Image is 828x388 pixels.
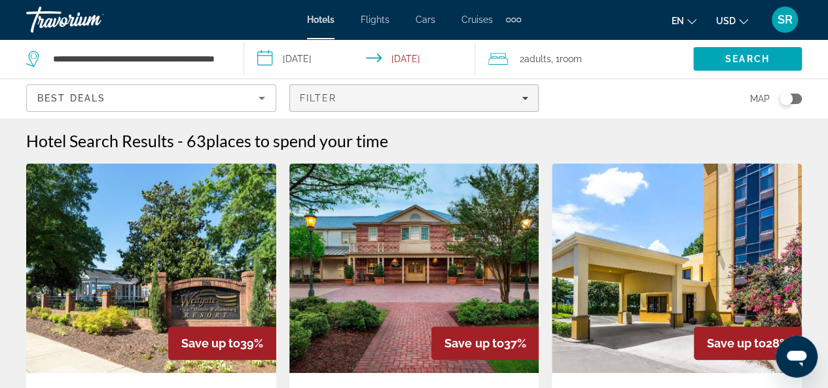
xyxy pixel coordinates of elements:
[416,14,435,25] a: Cars
[707,336,766,350] span: Save up to
[300,93,337,103] span: Filter
[181,336,240,350] span: Save up to
[560,54,582,64] span: Room
[770,93,802,105] button: Toggle map
[37,90,265,106] mat-select: Sort by
[750,90,770,108] span: Map
[461,14,493,25] a: Cruises
[672,16,684,26] span: en
[524,54,551,64] span: Adults
[768,6,802,33] button: User Menu
[672,11,696,30] button: Change language
[26,164,276,373] img: Westgate Historic Williamsburg Resort
[444,336,503,350] span: Save up to
[776,336,818,378] iframe: Button to launch messaging window
[778,13,793,26] span: SR
[187,131,388,150] h2: 63
[694,326,802,360] div: 28%
[289,84,539,112] button: Filters
[520,50,551,68] span: 2
[431,326,539,360] div: 37%
[716,16,736,26] span: USD
[37,93,105,103] span: Best Deals
[206,131,388,150] span: places to spend your time
[725,54,770,64] span: Search
[26,131,174,150] h1: Hotel Search Results
[168,326,276,360] div: 39%
[307,14,334,25] a: Hotels
[506,9,521,30] button: Extra navigation items
[244,39,475,79] button: Select check in and out date
[289,164,539,373] img: Williamsburg Lodge Autograph Collection
[361,14,389,25] a: Flights
[716,11,748,30] button: Change currency
[551,50,582,68] span: , 1
[552,164,802,373] img: Comfort Inn Newport News Williamsburg East
[26,3,157,37] a: Travorium
[475,39,693,79] button: Travelers: 2 adults, 0 children
[52,49,224,69] input: Search hotel destination
[177,131,183,150] span: -
[693,47,802,71] button: Search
